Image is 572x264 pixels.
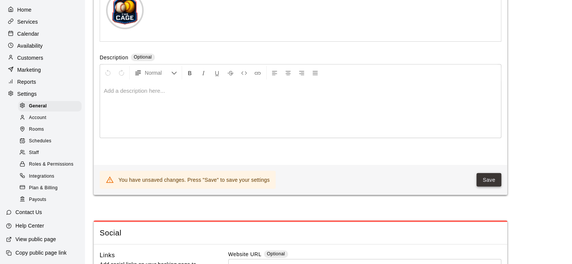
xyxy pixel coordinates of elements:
p: Contact Us [15,208,42,216]
span: Social [100,228,501,238]
div: Payouts [18,195,82,205]
p: Copy public page link [15,249,67,256]
a: Schedules [18,136,85,147]
a: Payouts [18,194,85,205]
p: Services [17,18,38,26]
p: View public page [15,235,56,243]
div: You have unsaved changes. Press "Save" to save your settings [118,173,270,187]
p: Help Center [15,222,44,229]
p: Settings [17,90,37,98]
p: Home [17,6,32,14]
a: Availability [6,40,79,51]
a: Reports [6,76,79,87]
a: Rooms [18,124,85,136]
div: Account [18,113,82,123]
span: Staff [29,149,39,157]
a: Plan & Billing [18,182,85,194]
span: Normal [145,69,171,77]
a: Marketing [6,64,79,75]
button: Formatting Options [131,66,180,80]
a: Integrations [18,170,85,182]
button: Insert Link [251,66,264,80]
span: Rooms [29,126,44,133]
button: Left Align [268,66,281,80]
a: General [18,100,85,112]
p: Calendar [17,30,39,38]
button: Format Strikethrough [224,66,237,80]
a: Home [6,4,79,15]
label: Website URL [228,250,261,259]
a: Customers [6,52,79,63]
div: Plan & Billing [18,183,82,193]
button: Right Align [295,66,308,80]
span: General [29,103,47,110]
span: Optional [267,251,285,256]
button: Center Align [282,66,294,80]
button: Format Italics [197,66,210,80]
a: Calendar [6,28,79,39]
button: Justify Align [309,66,322,80]
div: General [18,101,82,112]
a: Account [18,112,85,124]
span: Integrations [29,173,55,180]
button: Insert Code [238,66,250,80]
div: Staff [18,148,82,158]
button: Redo [115,66,128,80]
div: Integrations [18,171,82,182]
p: Reports [17,78,36,86]
span: Payouts [29,196,46,204]
div: Roles & Permissions [18,159,82,170]
p: Marketing [17,66,41,74]
a: Services [6,16,79,27]
div: Schedules [18,136,82,146]
button: Format Underline [211,66,223,80]
span: Schedules [29,137,52,145]
span: Roles & Permissions [29,161,73,168]
p: Availability [17,42,43,50]
label: Description [100,54,128,62]
button: Format Bold [184,66,196,80]
span: Plan & Billing [29,184,58,192]
a: Settings [6,88,79,100]
button: Save [476,173,501,187]
span: Account [29,114,46,122]
div: Rooms [18,124,82,135]
span: Optional [134,54,152,60]
a: Roles & Permissions [18,159,85,170]
button: Undo [102,66,114,80]
p: Customers [17,54,43,62]
h6: Links [100,250,115,260]
a: Staff [18,147,85,159]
